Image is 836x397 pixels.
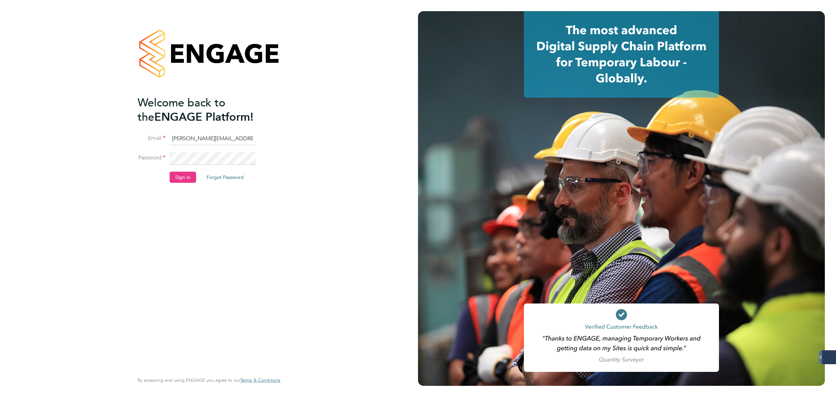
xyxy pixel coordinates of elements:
a: Terms & Conditions [240,377,280,383]
h2: ENGAGE Platform! [138,96,273,124]
label: Password [138,154,165,162]
button: Forgot Password [201,172,249,183]
span: By accessing and using ENGAGE you agree to our [138,377,280,383]
span: Welcome back to the [138,96,225,124]
input: Enter your work email... [170,133,256,145]
button: Sign In [170,172,196,183]
label: Email [138,135,165,142]
keeper-lock: Open Keeper Popup [245,154,253,163]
